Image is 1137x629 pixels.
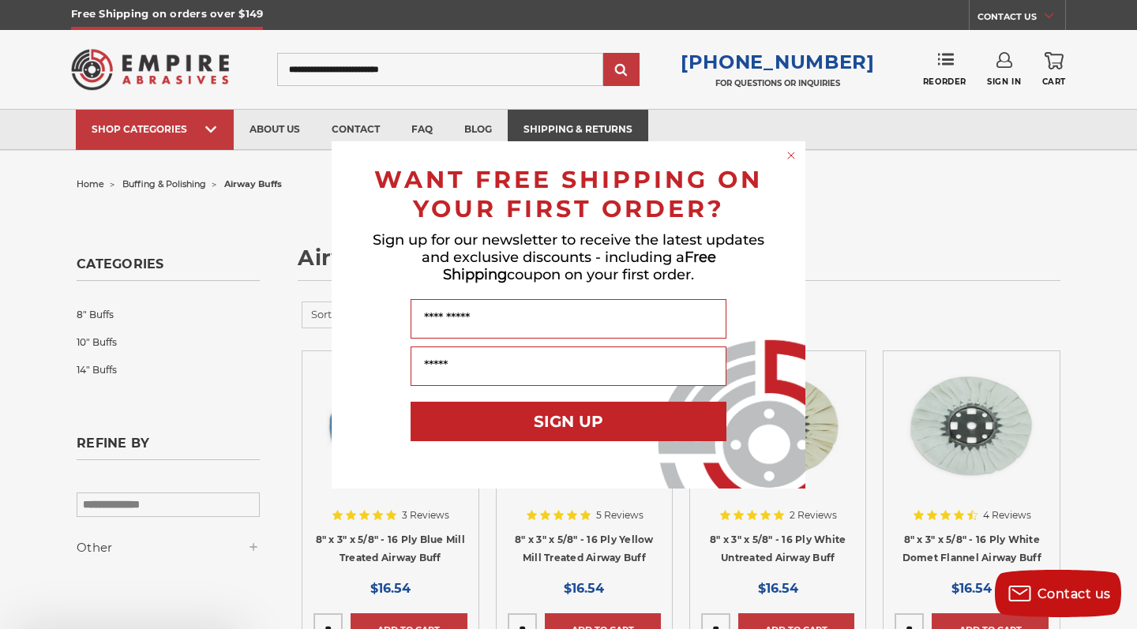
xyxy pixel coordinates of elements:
[374,165,763,223] span: WANT FREE SHIPPING ON YOUR FIRST ORDER?
[373,231,764,283] span: Sign up for our newsletter to receive the latest updates and exclusive discounts - including a co...
[995,570,1121,617] button: Contact us
[1038,586,1111,601] span: Contact us
[411,402,726,441] button: SIGN UP
[443,249,716,283] span: Free Shipping
[783,148,799,163] button: Close dialog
